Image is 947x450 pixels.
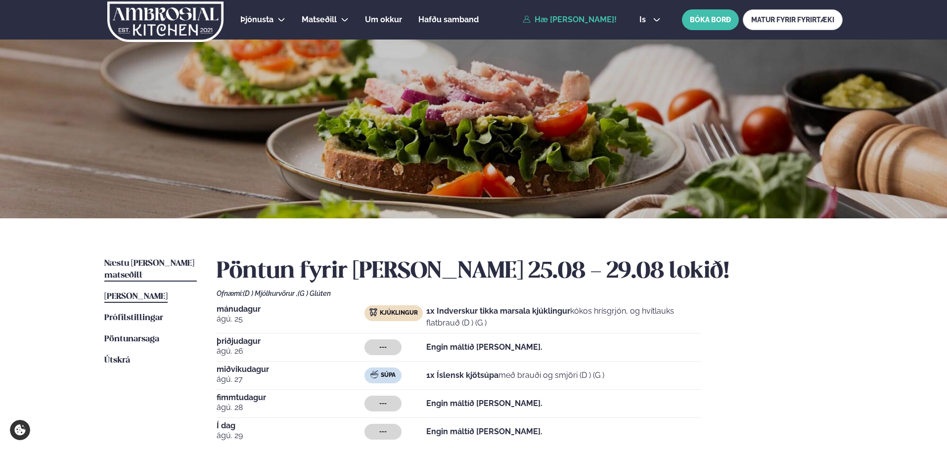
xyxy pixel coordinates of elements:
p: með brauði og smjöri (D ) (G ) [426,369,604,381]
a: MATUR FYRIR FYRIRTÆKI [743,9,843,30]
button: BÓKA BORÐ [682,9,739,30]
img: logo [106,1,225,42]
span: Kjúklingur [380,309,418,317]
span: fimmtudagur [217,394,364,402]
strong: Engin máltíð [PERSON_NAME]. [426,342,542,352]
span: Matseðill [302,15,337,24]
span: --- [379,343,387,351]
a: Þjónusta [240,14,273,26]
a: Cookie settings [10,420,30,440]
span: is [639,16,649,24]
span: Næstu [PERSON_NAME] matseðill [104,259,194,280]
img: soup.svg [370,370,378,378]
a: Pöntunarsaga [104,333,159,345]
span: --- [379,428,387,436]
span: ágú. 26 [217,345,364,357]
span: Hafðu samband [418,15,479,24]
span: mánudagur [217,305,364,313]
h2: Pöntun fyrir [PERSON_NAME] 25.08 - 29.08 lokið! [217,258,843,286]
a: Hafðu samband [418,14,479,26]
div: Ofnæmi: [217,289,843,297]
span: Um okkur [365,15,402,24]
a: [PERSON_NAME] [104,291,168,303]
p: kókos hrísgrjón, og hvítlauks flatbrauð (D ) (G ) [426,305,701,329]
strong: Engin máltíð [PERSON_NAME]. [426,427,542,436]
a: Matseðill [302,14,337,26]
span: --- [379,400,387,408]
span: ágú. 29 [217,430,364,442]
img: chicken.svg [369,308,377,316]
span: ágú. 27 [217,373,364,385]
span: (G ) Glúten [298,289,331,297]
span: Útskrá [104,356,130,365]
span: Þjónusta [240,15,273,24]
span: miðvikudagur [217,366,364,373]
a: Prófílstillingar [104,312,163,324]
span: Súpa [381,371,396,379]
a: Hæ [PERSON_NAME]! [523,15,617,24]
strong: 1x Indverskur tikka marsala kjúklingur [426,306,570,316]
span: [PERSON_NAME] [104,292,168,301]
span: Pöntunarsaga [104,335,159,343]
span: (D ) Mjólkurvörur , [243,289,298,297]
button: is [631,16,669,24]
span: ágú. 28 [217,402,364,413]
strong: 1x Íslensk kjötsúpa [426,370,498,380]
a: Næstu [PERSON_NAME] matseðill [104,258,197,282]
span: Prófílstillingar [104,314,163,322]
strong: Engin máltíð [PERSON_NAME]. [426,399,542,408]
span: Í dag [217,422,364,430]
a: Útskrá [104,355,130,367]
span: ágú. 25 [217,313,364,325]
a: Um okkur [365,14,402,26]
span: þriðjudagur [217,337,364,345]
